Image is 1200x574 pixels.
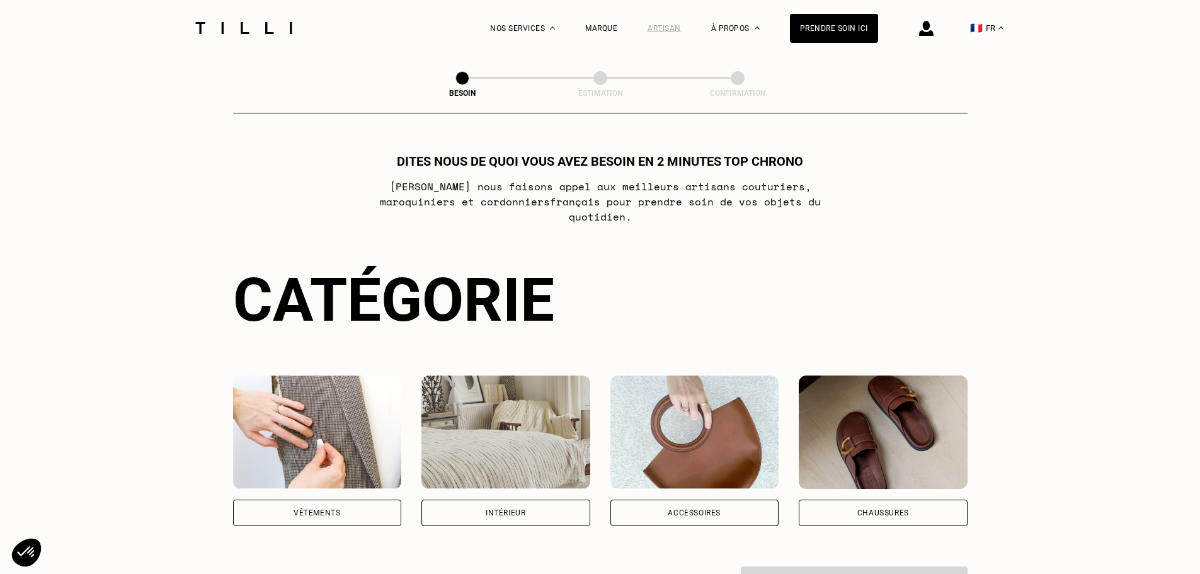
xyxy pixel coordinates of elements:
div: Vêtements [294,509,340,517]
img: icône connexion [919,21,934,36]
img: Chaussures [799,376,968,489]
p: [PERSON_NAME] nous faisons appel aux meilleurs artisans couturiers , maroquiniers et cordonniers ... [350,179,850,224]
img: Menu déroulant [550,26,555,30]
a: Prendre soin ici [790,14,878,43]
div: Besoin [399,89,525,98]
img: Accessoires [610,376,779,489]
div: Chaussures [857,509,909,517]
div: Estimation [537,89,663,98]
a: Marque [585,24,617,33]
span: 🇫🇷 [970,22,983,34]
img: Intérieur [421,376,590,489]
div: Accessoires [668,509,721,517]
div: Confirmation [675,89,801,98]
a: Artisan [648,24,681,33]
div: Intérieur [486,509,525,517]
img: Menu déroulant à propos [755,26,760,30]
img: Vêtements [233,376,402,489]
img: Logo du service de couturière Tilli [191,22,297,34]
div: Catégorie [233,265,968,335]
h1: Dites nous de quoi vous avez besoin en 2 minutes top chrono [397,154,803,169]
img: menu déroulant [998,26,1003,30]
